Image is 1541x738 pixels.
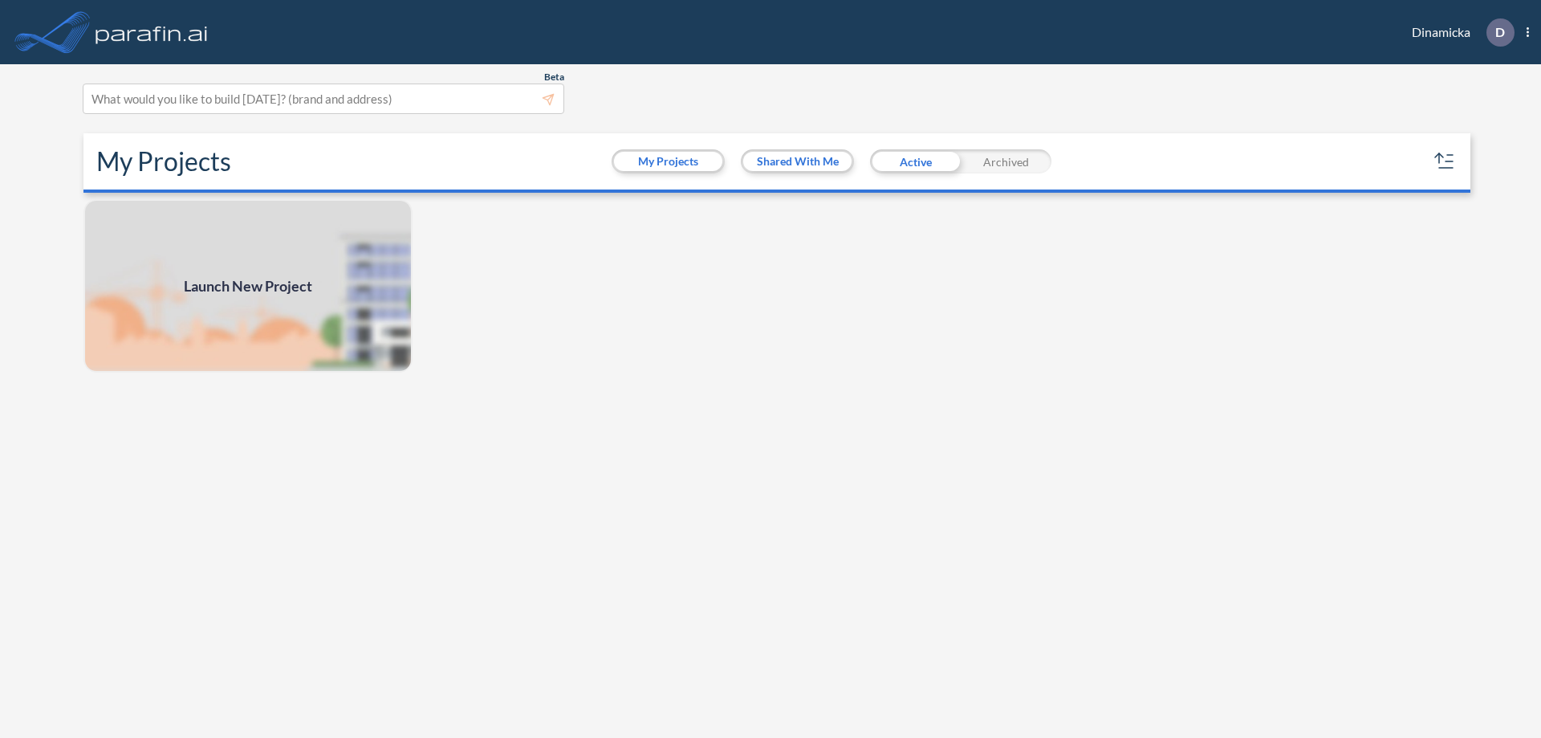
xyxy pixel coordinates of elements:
[544,71,564,84] span: Beta
[83,199,413,373] img: add
[92,16,211,48] img: logo
[184,275,312,297] span: Launch New Project
[870,149,961,173] div: Active
[743,152,852,171] button: Shared With Me
[1432,149,1458,174] button: sort
[1495,25,1505,39] p: D
[961,149,1051,173] div: Archived
[1388,18,1529,47] div: Dinamicka
[614,152,722,171] button: My Projects
[83,199,413,373] a: Launch New Project
[96,146,231,177] h2: My Projects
